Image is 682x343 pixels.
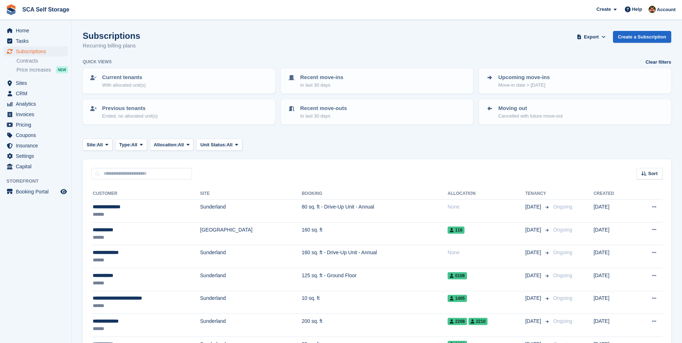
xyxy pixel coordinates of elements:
[83,42,140,50] p: Recurring billing plans
[498,113,563,120] p: Cancelled with future move-out
[302,314,448,337] td: 200 sq. ft
[16,161,59,171] span: Capital
[83,100,274,124] a: Previous tenants Ended, no allocated unit(s)
[4,141,68,151] a: menu
[4,161,68,171] a: menu
[448,249,525,256] div: None
[4,26,68,36] a: menu
[83,59,112,65] h6: Quick views
[16,141,59,151] span: Insurance
[553,204,572,210] span: Ongoing
[282,100,472,124] a: Recent move-outs In last 30 days
[200,245,302,268] td: Sunderland
[594,222,633,245] td: [DATE]
[200,141,226,148] span: Unit Status:
[200,222,302,245] td: [GEOGRAPHIC_DATA]
[525,203,543,211] span: [DATE]
[83,139,113,151] button: Site: All
[19,4,72,15] a: SCA Self Storage
[525,249,543,256] span: [DATE]
[91,188,200,200] th: Customer
[16,151,59,161] span: Settings
[102,82,146,89] p: With allocated unit(s)
[448,318,467,325] span: 2208
[613,31,671,43] a: Create a Subscription
[553,273,572,278] span: Ongoing
[4,120,68,130] a: menu
[594,291,633,314] td: [DATE]
[4,109,68,119] a: menu
[83,31,140,41] h1: Subscriptions
[200,200,302,223] td: Sunderland
[200,268,302,291] td: Sunderland
[16,99,59,109] span: Analytics
[448,188,525,200] th: Allocation
[119,141,132,148] span: Type:
[102,104,158,113] p: Previous tenants
[302,200,448,223] td: 80 sq. ft - Drive-Up Unit - Annual
[553,227,572,233] span: Ongoing
[448,203,525,211] div: None
[498,73,550,82] p: Upcoming move-ins
[553,318,572,324] span: Ongoing
[645,59,671,66] a: Clear filters
[150,139,194,151] button: Allocation: All
[448,272,467,279] span: 0108
[300,113,347,120] p: In last 30 days
[576,31,607,43] button: Export
[584,33,599,41] span: Export
[302,245,448,268] td: 160 sq. ft - Drive-Up Unit - Annual
[525,294,543,302] span: [DATE]
[16,187,59,197] span: Booking Portal
[302,188,448,200] th: Booking
[59,187,68,196] a: Preview store
[302,291,448,314] td: 10 sq. ft
[16,130,59,140] span: Coupons
[525,272,543,279] span: [DATE]
[4,151,68,161] a: menu
[498,82,550,89] p: Move-in date > [DATE]
[83,69,274,93] a: Current tenants With allocated unit(s)
[648,170,658,177] span: Sort
[102,113,158,120] p: Ended, no allocated unit(s)
[16,88,59,99] span: CRM
[4,46,68,56] a: menu
[226,141,233,148] span: All
[498,104,563,113] p: Moving out
[16,120,59,130] span: Pricing
[6,178,72,185] span: Storefront
[525,317,543,325] span: [DATE]
[594,268,633,291] td: [DATE]
[115,139,147,151] button: Type: All
[131,141,137,148] span: All
[4,130,68,140] a: menu
[17,58,68,64] a: Contracts
[16,78,59,88] span: Sites
[300,73,343,82] p: Recent move-ins
[448,227,464,234] span: 116
[480,100,670,124] a: Moving out Cancelled with future move-out
[102,73,146,82] p: Current tenants
[525,188,550,200] th: Tenancy
[594,245,633,268] td: [DATE]
[302,268,448,291] td: 125 sq. ft - Ground Floor
[468,318,488,325] span: 2210
[525,226,543,234] span: [DATE]
[200,291,302,314] td: Sunderland
[553,250,572,255] span: Ongoing
[200,314,302,337] td: Sunderland
[302,222,448,245] td: 160 sq. ft
[632,6,642,13] span: Help
[594,188,633,200] th: Created
[553,295,572,301] span: Ongoing
[594,200,633,223] td: [DATE]
[282,69,472,93] a: Recent move-ins In last 30 days
[596,6,611,13] span: Create
[300,104,347,113] p: Recent move-outs
[17,66,68,74] a: Price increases NEW
[594,314,633,337] td: [DATE]
[200,188,302,200] th: Site
[16,109,59,119] span: Invoices
[16,26,59,36] span: Home
[448,295,467,302] span: 1405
